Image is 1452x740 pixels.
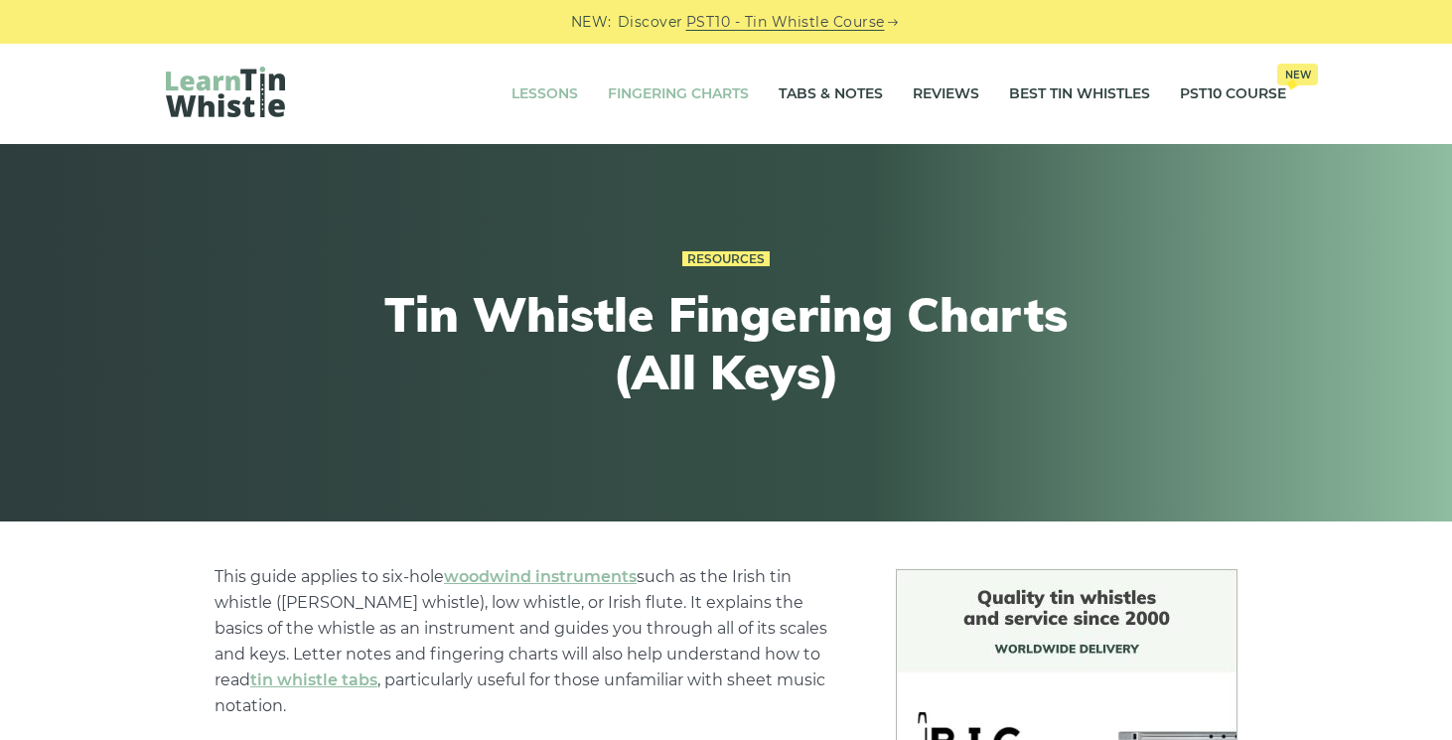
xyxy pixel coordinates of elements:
[215,564,848,719] p: This guide applies to six-hole such as the Irish tin whistle ([PERSON_NAME] whistle), low whistle...
[779,70,883,119] a: Tabs & Notes
[682,251,770,267] a: Resources
[608,70,749,119] a: Fingering Charts
[511,70,578,119] a: Lessons
[250,670,377,689] a: tin whistle tabs
[1009,70,1150,119] a: Best Tin Whistles
[1277,64,1318,85] span: New
[166,67,285,117] img: LearnTinWhistle.com
[913,70,979,119] a: Reviews
[444,567,637,586] a: woodwind instruments
[361,286,1091,400] h1: Tin Whistle Fingering Charts (All Keys)
[1180,70,1286,119] a: PST10 CourseNew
